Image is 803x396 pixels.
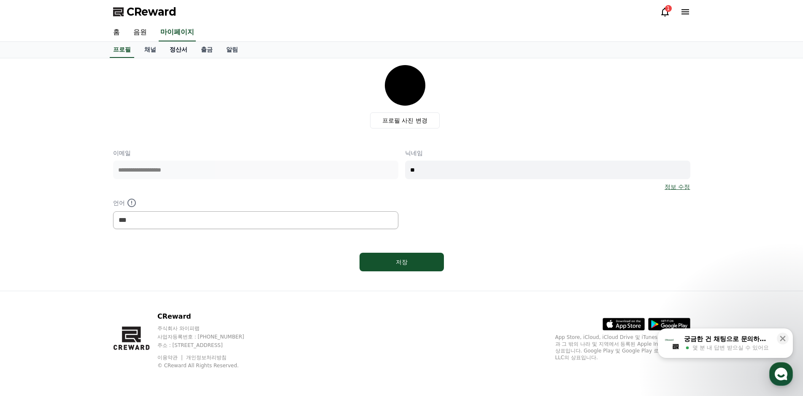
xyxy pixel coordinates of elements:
a: 대화 [56,268,109,289]
a: 정보 수정 [665,183,690,191]
span: 홈 [27,281,32,287]
span: 설정 [130,281,141,287]
a: 이용약관 [157,355,184,360]
p: 이메일 [113,149,398,157]
a: 프로필 [110,42,134,58]
p: 닉네임 [405,149,690,157]
p: 사업자등록번호 : [PHONE_NUMBER] [157,333,260,340]
label: 프로필 사진 변경 [370,112,440,128]
a: 개인정보처리방침 [186,355,227,360]
button: 저장 [360,253,444,271]
p: CReward [157,311,260,322]
p: 주식회사 와이피랩 [157,325,260,332]
img: profile_image [385,65,425,106]
p: 주소 : [STREET_ADDRESS] [157,342,260,349]
a: 설정 [109,268,162,289]
p: © CReward All Rights Reserved. [157,362,260,369]
a: CReward [113,5,176,19]
a: 홈 [106,24,127,41]
div: 1 [665,5,672,12]
a: 정산서 [163,42,194,58]
span: 대화 [77,281,87,288]
p: App Store, iCloud, iCloud Drive 및 iTunes Store는 미국과 그 밖의 나라 및 지역에서 등록된 Apple Inc.의 서비스 상표입니다. Goo... [555,334,690,361]
a: 마이페이지 [159,24,196,41]
a: 음원 [127,24,154,41]
a: 1 [660,7,670,17]
a: 채널 [138,42,163,58]
p: 언어 [113,198,398,208]
span: CReward [127,5,176,19]
div: 저장 [376,258,427,266]
a: 홈 [3,268,56,289]
a: 출금 [194,42,219,58]
a: 알림 [219,42,245,58]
